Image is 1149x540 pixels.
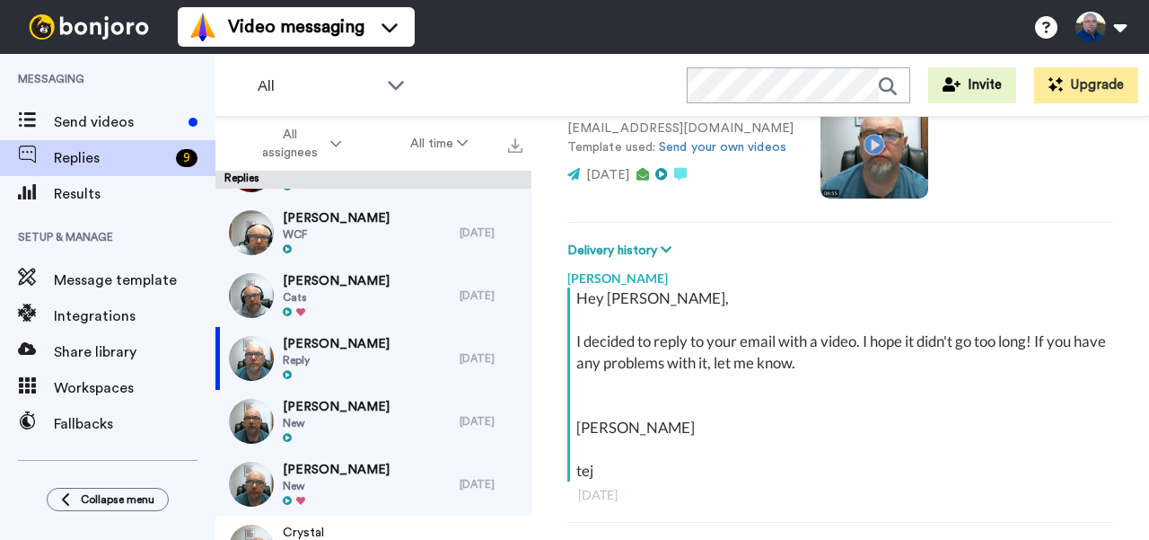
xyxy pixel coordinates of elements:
span: Message template [54,270,215,291]
img: export.svg [508,138,522,153]
span: Results [54,183,215,205]
span: All assignees [254,126,327,162]
span: Cats [283,290,390,305]
button: Delivery history [567,241,677,261]
img: ed39689b-5070-4463-9ca3-67da32c2f096-thumb.jpg [229,399,274,444]
div: [DATE] [460,226,522,240]
span: All [258,75,378,97]
div: [DATE] [460,288,522,303]
button: Collapse menu [47,488,169,511]
a: [PERSON_NAME]New[DATE] [215,453,531,516]
span: [DATE] [586,169,629,181]
div: [DATE] [578,486,1102,504]
img: 6cf002a3-292a-4db1-8e9b-c7ee085b62c6-thumb.jpg [229,462,274,507]
span: [PERSON_NAME] [283,335,390,353]
span: New [283,479,390,493]
button: All time [376,128,504,160]
p: [EMAIL_ADDRESS][DOMAIN_NAME] Template used: [567,120,794,157]
div: Replies [215,171,531,189]
img: bj-logo-header-white.svg [22,14,156,40]
span: Workspaces [54,377,215,399]
button: All assignees [219,119,376,169]
span: [PERSON_NAME] [283,209,390,227]
div: 9 [176,149,197,167]
a: Send your own videos [659,141,786,154]
a: [PERSON_NAME]New[DATE] [215,390,531,453]
span: Replies [54,147,169,169]
span: Video messaging [228,14,364,40]
span: [PERSON_NAME] [283,272,390,290]
button: Upgrade [1034,67,1138,103]
a: [PERSON_NAME]WCF[DATE] [215,201,531,264]
span: Collapse menu [81,492,154,507]
span: Share library [54,341,215,363]
div: [PERSON_NAME] [567,261,1113,288]
div: [DATE] [460,351,522,366]
a: [PERSON_NAME]Cats[DATE] [215,264,531,327]
img: 138c59ed-d68a-4ad8-acca-a996dafb1fa3-thumb.jpg [229,210,274,255]
span: New [283,416,390,430]
span: Send videos [54,111,181,133]
img: vm-color.svg [189,13,217,41]
img: 5e449eaa-d862-4257-86b0-7184cb0150f6-thumb.jpg [229,273,274,318]
a: [PERSON_NAME]Reply[DATE] [215,327,531,390]
span: Fallbacks [54,413,215,435]
div: Hey [PERSON_NAME], I decided to reply to your email with a video. I hope it didn't go too long! I... [576,288,1109,482]
span: [PERSON_NAME] [283,398,390,416]
span: [PERSON_NAME] [283,461,390,479]
div: [DATE] [460,414,522,429]
span: Reply [283,353,390,367]
span: WCF [283,227,390,242]
button: Invite [928,67,1016,103]
img: 284c6c3d-8b9e-4395-887d-8228b129ac68-thumb.jpg [229,336,274,381]
button: Export all results that match these filters now. [503,130,528,157]
div: [DATE] [460,477,522,491]
span: Integrations [54,305,215,327]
